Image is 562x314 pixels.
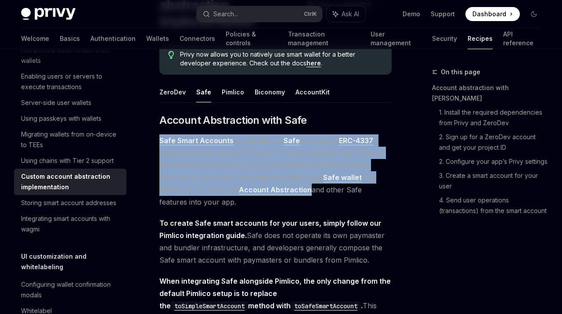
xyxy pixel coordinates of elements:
[159,136,234,145] a: Safe Smart Accounts
[21,71,121,92] div: Enabling users or servers to execute transactions
[60,28,80,49] a: Basics
[159,277,391,310] strong: When integrating Safe alongside Pimlico, the only change from the default Pimlico setup is to rep...
[439,155,548,169] a: 2. Configure your app’s Privy settings
[180,50,383,68] span: Privy now allows you to natively use smart wallet for a better developer experience. Check out th...
[432,28,457,49] a: Security
[468,28,493,49] a: Recipes
[168,51,174,59] svg: Tip
[342,10,359,18] span: Ask AI
[21,113,101,124] div: Using passkeys with wallets
[371,28,421,49] a: User management
[14,126,126,153] a: Migrating wallets from on-device to TEEs
[222,82,244,102] button: Pimlico
[439,130,548,155] a: 2. Sign up for a ZeroDev account and get your project ID
[291,301,361,310] a: toSafeSmartAccount
[339,136,373,145] a: ERC-4337
[439,193,548,218] a: 4. Send user operations (transactions) from the smart account
[159,82,186,102] button: ZeroDev
[439,105,548,130] a: 1. Install the required dependencies from Privy and ZeroDev
[14,95,126,111] a: Server-side user wallets
[503,28,541,49] a: API reference
[21,155,114,166] div: Using chains with Tier 2 support
[159,219,382,240] strong: To create Safe smart accounts for your users, simply follow our Pimlico integration guide.
[304,11,317,18] span: Ctrl K
[431,10,455,18] a: Support
[323,173,362,182] a: Safe wallet
[197,6,322,22] button: Search...CtrlK
[159,217,392,266] span: Safe does not operate its own paymaster and bundler infrastructure, and developers generally comp...
[159,113,307,127] span: Account Abstraction with Safe
[527,7,541,21] button: Toggle dark mode
[21,8,76,20] img: dark logo
[14,111,126,126] a: Using passkeys with wallets
[14,277,126,303] a: Configuring wallet confirmation modals
[432,81,548,105] a: Account abstraction with [PERSON_NAME]
[171,301,248,311] code: toSimpleSmartAccount
[226,28,277,49] a: Policies & controls
[288,28,360,49] a: Transaction management
[196,82,211,102] button: Safe
[14,211,126,237] a: Integrating smart accounts with wagmi
[21,213,121,235] div: Integrating smart accounts with wagmi
[21,279,121,300] div: Configuring wallet confirmation modals
[14,169,126,195] a: Custom account abstraction implementation
[21,129,121,150] div: Migrating wallets from on-device to TEEs
[213,9,238,19] div: Search...
[327,6,365,22] button: Ask AI
[90,28,136,49] a: Authentication
[21,251,126,272] h5: UI customization and whitelabeling
[441,67,480,77] span: On this page
[146,28,169,49] a: Wallets
[295,82,330,102] button: AccountKit
[21,171,121,192] div: Custom account abstraction implementation
[159,134,392,208] span: is a product by for creating -compatible smart accounts for your users, using the user’s EOA as t...
[14,69,126,95] a: Enabling users or servers to execute transactions
[284,136,300,145] a: Safe
[14,153,126,169] a: Using chains with Tier 2 support
[21,28,49,49] a: Welcome
[439,169,548,193] a: 3. Create a smart account for your user
[255,82,285,102] button: Biconomy
[306,59,321,67] a: here
[180,28,215,49] a: Connectors
[239,185,312,195] a: Account Abstraction
[171,301,248,310] a: toSimpleSmartAccount
[472,10,506,18] span: Dashboard
[21,198,116,208] div: Storing smart account addresses
[14,195,126,211] a: Storing smart account addresses
[291,301,361,311] code: toSafeSmartAccount
[403,10,420,18] a: Demo
[21,97,91,108] div: Server-side user wallets
[465,7,520,21] a: Dashboard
